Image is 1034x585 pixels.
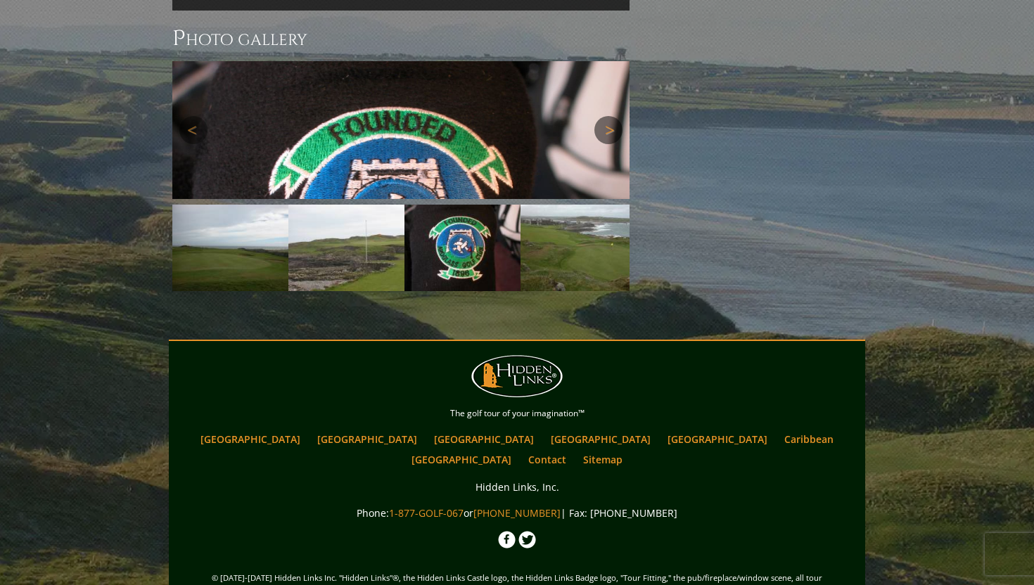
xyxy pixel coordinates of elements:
a: [GEOGRAPHIC_DATA] [193,429,307,449]
h3: Photo Gallery [172,25,630,53]
img: Facebook [498,531,516,548]
a: Previous [179,116,208,144]
a: Next [594,116,623,144]
a: 1-877-GOLF-067 [389,506,464,520]
a: [GEOGRAPHIC_DATA] [427,429,541,449]
a: Caribbean [777,429,841,449]
p: Phone: or | Fax: [PHONE_NUMBER] [172,504,862,522]
a: Sitemap [576,449,630,470]
a: [GEOGRAPHIC_DATA] [660,429,774,449]
a: [PHONE_NUMBER] [473,506,561,520]
img: Twitter [518,531,536,548]
p: Hidden Links, Inc. [172,478,862,496]
a: [GEOGRAPHIC_DATA] [310,429,424,449]
p: The golf tour of your imagination™ [172,406,862,421]
a: [GEOGRAPHIC_DATA] [544,429,658,449]
a: [GEOGRAPHIC_DATA] [404,449,518,470]
a: Contact [521,449,573,470]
